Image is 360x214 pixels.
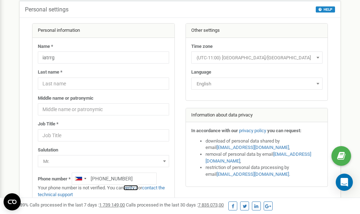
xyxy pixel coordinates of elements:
[191,51,323,64] span: (UTC-11:00) Pacific/Midway
[25,6,69,13] h5: Personal settings
[191,128,238,133] strong: In accordance with our
[38,95,93,102] label: Middle name or patronymic
[32,24,174,38] div: Personal information
[4,193,21,210] button: Open CMP widget
[206,164,323,178] li: restriction of personal data processing by email .
[191,69,211,76] label: Language
[30,202,125,208] span: Calls processed in the last 7 days :
[186,108,328,123] div: Information about data privacy
[123,185,138,190] a: verify it
[40,156,167,166] span: Mr.
[194,53,320,63] span: (UTC-11:00) Pacific/Midway
[38,129,169,141] input: Job Title
[38,78,169,90] input: Last name
[217,145,289,150] a: [EMAIL_ADDRESS][DOMAIN_NAME]
[206,151,323,164] li: removal of personal data by email ,
[38,43,53,50] label: Name *
[38,185,169,198] p: Your phone number is not verified. You can or
[72,173,157,185] input: +1-800-555-55-55
[38,147,58,154] label: Salutation
[38,69,62,76] label: Last name *
[38,155,169,167] span: Mr.
[72,173,88,184] div: Telephone country code
[206,138,323,151] li: download of personal data shared by email ,
[206,151,311,164] a: [EMAIL_ADDRESS][DOMAIN_NAME]
[267,128,301,133] strong: you can request:
[336,174,353,191] div: Open Intercom Messenger
[194,79,320,89] span: English
[198,202,224,208] u: 7 835 073,00
[38,103,169,115] input: Middle name or patronymic
[38,176,71,183] label: Phone number *
[38,121,59,128] label: Job Title *
[316,6,335,13] button: HELP
[99,202,125,208] u: 1 739 149,00
[217,171,289,177] a: [EMAIL_ADDRESS][DOMAIN_NAME]
[38,185,165,197] a: contact the technical support
[126,202,224,208] span: Calls processed in the last 30 days :
[239,128,266,133] a: privacy policy
[38,51,169,64] input: Name
[191,78,323,90] span: English
[191,43,213,50] label: Time zone
[186,24,328,38] div: Other settings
